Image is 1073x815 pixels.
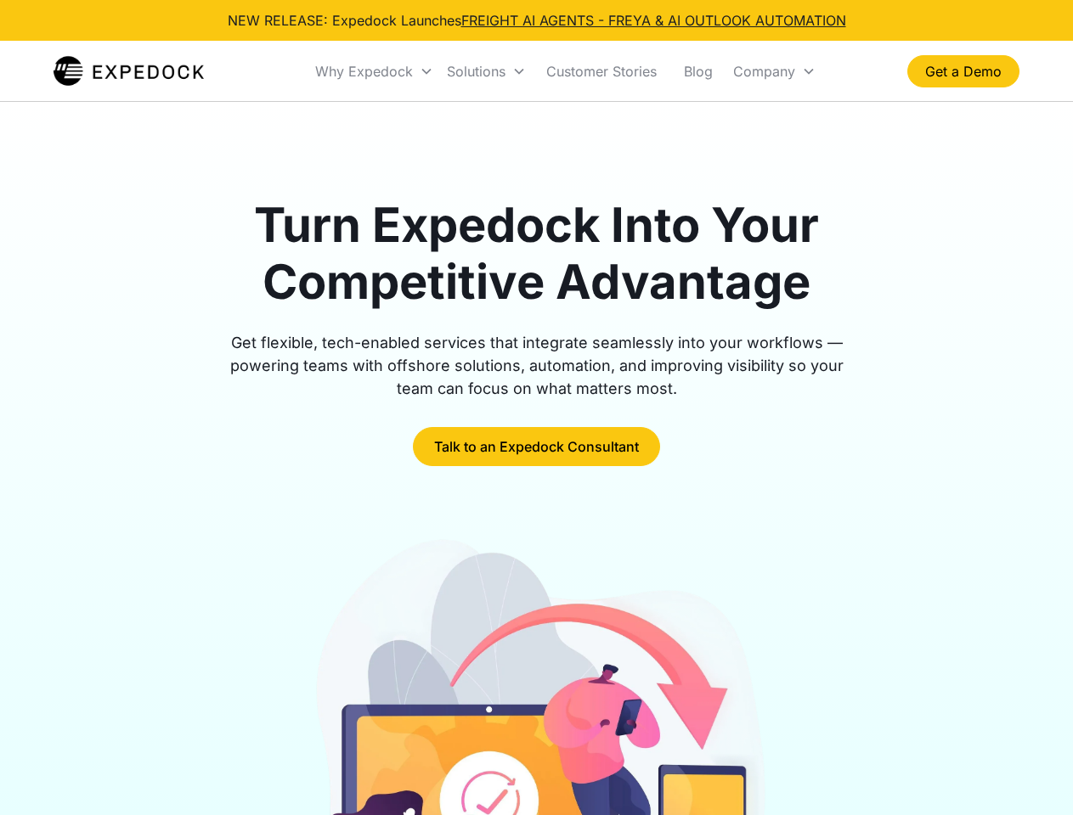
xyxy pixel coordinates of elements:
[54,54,204,88] a: home
[228,10,846,31] div: NEW RELEASE: Expedock Launches
[211,331,863,400] div: Get flexible, tech-enabled services that integrate seamlessly into your workflows — powering team...
[461,12,846,29] a: FREIGHT AI AGENTS - FREYA & AI OUTLOOK AUTOMATION
[447,63,505,80] div: Solutions
[54,54,204,88] img: Expedock Logo
[988,733,1073,815] iframe: Chat Widget
[413,427,660,466] a: Talk to an Expedock Consultant
[211,197,863,311] h1: Turn Expedock Into Your Competitive Advantage
[315,63,413,80] div: Why Expedock
[670,42,726,100] a: Blog
[907,55,1019,87] a: Get a Demo
[308,42,440,100] div: Why Expedock
[726,42,822,100] div: Company
[440,42,533,100] div: Solutions
[733,63,795,80] div: Company
[533,42,670,100] a: Customer Stories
